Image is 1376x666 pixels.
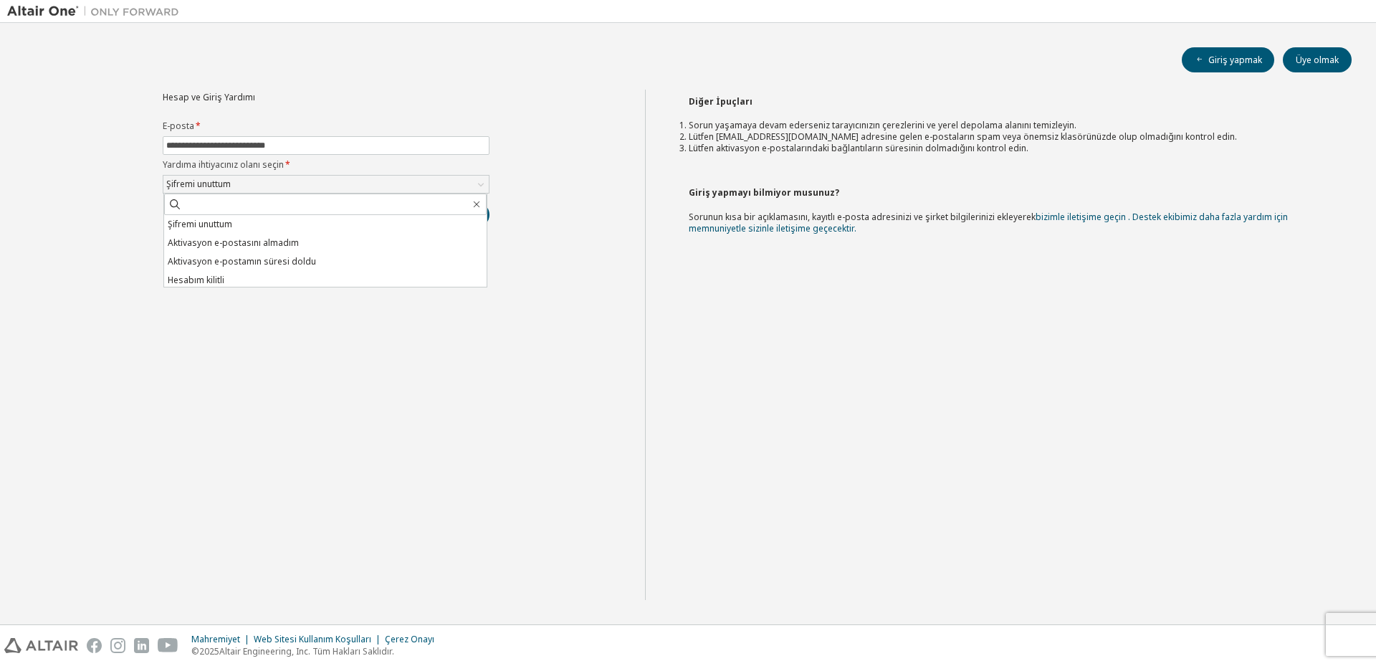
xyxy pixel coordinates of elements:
[134,638,149,653] img: linkedin.svg
[1283,47,1352,72] button: Üye olmak
[219,645,394,657] font: Altair Engineering, Inc. Tüm Hakları Saklıdır.
[163,120,194,132] font: E-posta
[191,633,240,645] font: Mahremiyet
[163,158,284,171] font: Yardıma ihtiyacınız olanı seçin
[191,645,199,657] font: ©
[199,645,219,657] font: 2025
[4,638,78,653] img: altair_logo.svg
[110,638,125,653] img: instagram.svg
[689,211,1036,223] font: Sorunun kısa bir açıklamasını, kayıtlı e-posta adresinizi ve şirket bilgilerinizi ekleyerek
[1296,54,1339,66] font: Üye olmak
[689,119,1076,131] font: Sorun yaşamaya devam ederseniz tarayıcınızın çerezlerini ve yerel depolama alanını temizleyin.
[168,218,232,230] font: Şifremi unuttum
[689,130,1237,143] font: Lütfen [EMAIL_ADDRESS][DOMAIN_NAME] adresine gelen e-postaların spam veya önemsiz klasörünüzde ol...
[689,142,1028,154] font: Lütfen aktivasyon e-postalarındaki bağlantıların süresinin dolmadığını kontrol edin.
[163,176,489,193] div: Şifremi unuttum
[7,4,186,19] img: Altair Bir
[254,633,371,645] font: Web Sitesi Kullanım Koşulları
[1182,47,1274,72] button: Giriş yapmak
[689,95,752,108] font: Diğer İpuçları
[1208,54,1262,66] font: Giriş yapmak
[166,178,231,190] font: Şifremi unuttum
[385,633,434,645] font: Çerez Onayı
[689,186,839,199] font: Giriş yapmayı bilmiyor musunuz?
[689,211,1288,234] a: bizimle iletişime geçin . Destek ekibimiz daha fazla yardım için memnuniyetle sizinle iletişime g...
[163,91,255,103] font: Hesap ve Giriş Yardımı
[87,638,102,653] img: facebook.svg
[158,638,178,653] img: youtube.svg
